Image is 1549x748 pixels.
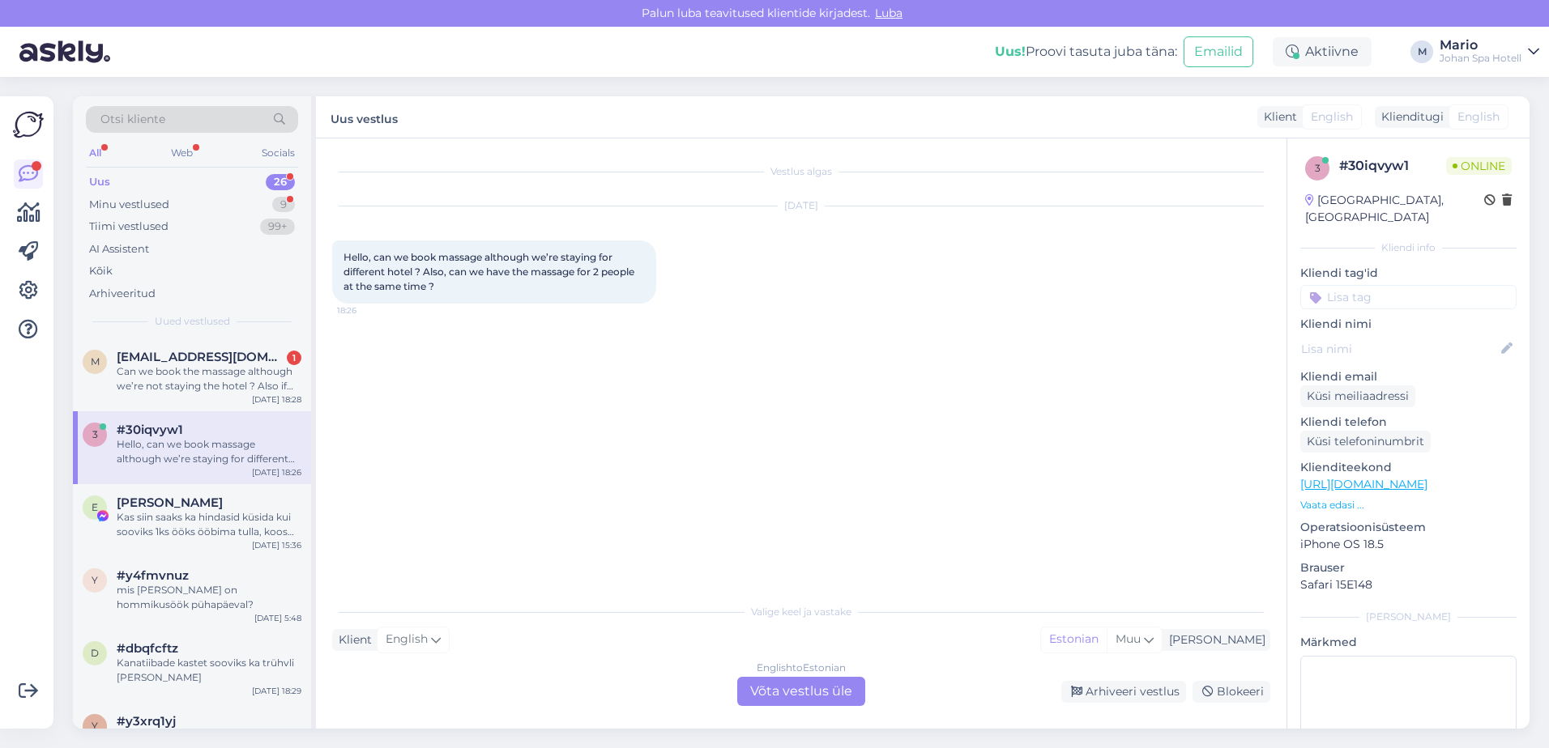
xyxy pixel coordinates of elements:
[168,142,196,164] div: Web
[737,677,865,706] div: Võta vestlus üle
[117,714,176,729] span: #y3xrq1yj
[252,685,301,697] div: [DATE] 18:29
[89,263,113,279] div: Kõik
[995,42,1177,62] div: Proovi tasuta juba täna:
[92,720,98,732] span: y
[995,44,1026,59] b: Uus!
[13,109,44,140] img: Askly Logo
[1300,536,1517,553] p: iPhone OS 18.5
[258,142,298,164] div: Socials
[1300,285,1517,309] input: Lisa tag
[332,198,1270,213] div: [DATE]
[1375,108,1444,125] div: Klienditugi
[386,631,428,648] span: English
[92,428,98,440] span: 3
[331,106,398,128] label: Uus vestlus
[1300,385,1415,407] div: Küsi meiliaadressi
[89,241,149,257] div: AI Assistent
[117,510,301,539] div: Kas siin saaks ka hindasid küsida kui sooviks 1ks ööks ööbima tulla, koos hommikusöögiga? :)
[117,437,301,466] div: Hello, can we book massage although we’re staying for different hotel ? Also, can we have the mas...
[91,355,100,368] span: m
[117,495,223,510] span: Elis Tunder
[266,174,295,190] div: 26
[1339,156,1446,176] div: # 30iqvyw1
[1300,498,1517,512] p: Vaata edasi ...
[155,314,230,329] span: Uued vestlused
[117,583,301,612] div: mis [PERSON_NAME] on hommikusöök pühapäeval?
[1300,576,1517,593] p: Safari 15E148
[86,142,105,164] div: All
[1440,39,1521,52] div: Mario
[89,219,169,235] div: Tiimi vestlused
[1041,627,1107,652] div: Estonian
[117,423,183,437] span: #30iqvyw1
[1300,610,1517,624] div: [PERSON_NAME]
[1300,316,1517,333] p: Kliendi nimi
[1300,477,1427,491] a: [URL][DOMAIN_NAME]
[1446,157,1512,175] span: Online
[1300,368,1517,385] p: Kliendi email
[1300,265,1517,282] p: Kliendi tag'id
[1311,108,1353,125] span: English
[1116,631,1141,646] span: Muu
[1300,519,1517,536] p: Operatsioonisüsteem
[757,661,846,675] div: English to Estonian
[89,174,110,190] div: Uus
[254,612,301,624] div: [DATE] 5:48
[100,111,165,128] span: Otsi kliente
[1301,340,1498,358] input: Lisa nimi
[1410,40,1433,63] div: M
[272,197,295,213] div: 9
[1061,681,1186,703] div: Arhiveeri vestlus
[89,286,156,302] div: Arhiveeritud
[117,350,285,364] span: minamiishii222@gmail.com
[117,364,301,393] div: Can we book the massage although we’re not staying the hotel ? Also if the time slot allows, can ...
[252,466,301,478] div: [DATE] 18:26
[1305,192,1484,226] div: [GEOGRAPHIC_DATA], [GEOGRAPHIC_DATA]
[332,631,372,648] div: Klient
[870,6,907,20] span: Luba
[1300,634,1517,651] p: Märkmed
[337,304,398,317] span: 18:26
[1440,39,1539,65] a: MarioJohan Spa Hotell
[1300,559,1517,576] p: Brauser
[1457,108,1500,125] span: English
[260,219,295,235] div: 99+
[1300,240,1517,255] div: Kliendi info
[332,605,1270,619] div: Valige keel ja vastake
[117,568,189,583] span: #y4fmvnuz
[1163,631,1265,648] div: [PERSON_NAME]
[1184,36,1253,67] button: Emailid
[1300,414,1517,431] p: Kliendi telefon
[332,164,1270,179] div: Vestlus algas
[92,574,98,586] span: y
[287,351,301,365] div: 1
[92,501,98,513] span: E
[117,656,301,685] div: Kanatiibade kastet sooviks ka trühvli [PERSON_NAME]
[91,647,99,659] span: d
[1193,681,1270,703] div: Blokeeri
[117,641,178,656] span: #dbqfcftz
[252,393,301,406] div: [DATE] 18:28
[1315,162,1321,174] span: 3
[1257,108,1297,125] div: Klient
[1300,431,1431,453] div: Küsi telefoninumbrit
[1440,52,1521,65] div: Johan Spa Hotell
[344,251,637,292] span: Hello, can we book massage although we’re staying for different hotel ? Also, can we have the mas...
[1300,459,1517,476] p: Klienditeekond
[89,197,169,213] div: Minu vestlused
[1273,37,1372,66] div: Aktiivne
[252,539,301,551] div: [DATE] 15:36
